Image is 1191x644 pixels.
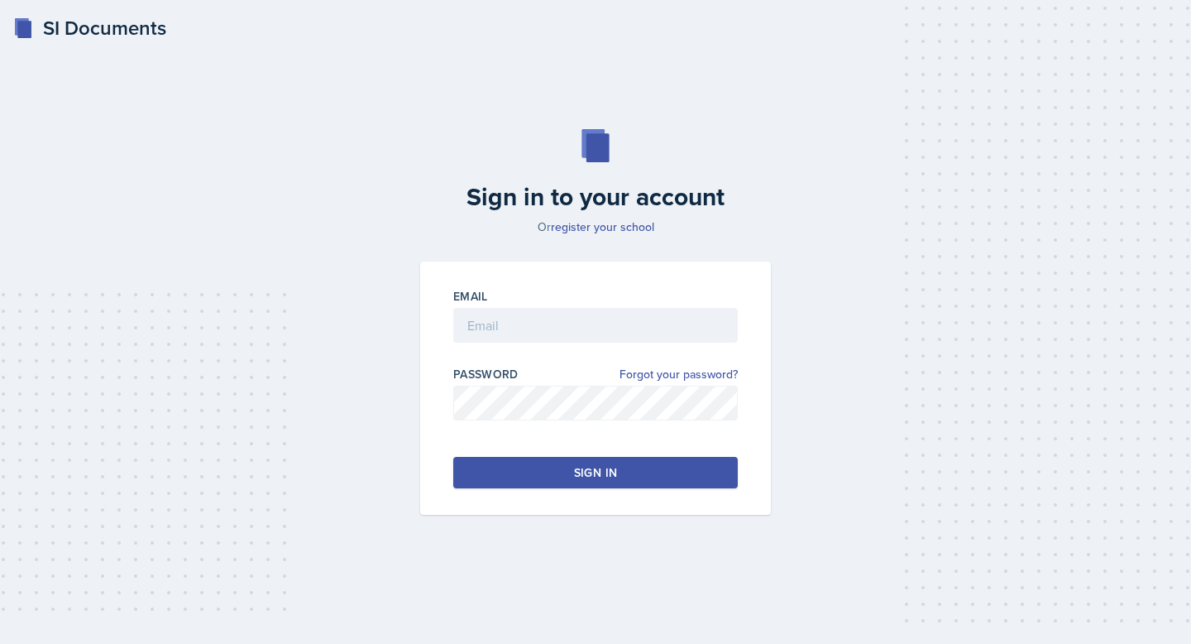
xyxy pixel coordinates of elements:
[551,219,654,235] a: register your school
[410,182,781,212] h2: Sign in to your account
[13,13,166,43] a: SI Documents
[574,464,617,481] div: Sign in
[453,366,519,382] label: Password
[619,366,738,383] a: Forgot your password?
[453,308,738,343] input: Email
[410,219,781,235] p: Or
[453,457,738,488] button: Sign in
[453,288,488,305] label: Email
